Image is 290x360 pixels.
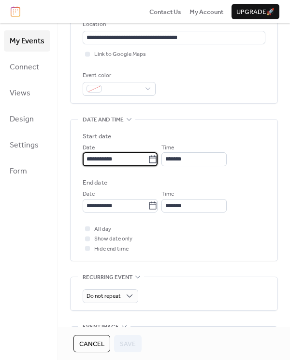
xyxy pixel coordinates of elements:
a: Connect [4,56,50,78]
a: Views [4,82,50,104]
button: Cancel [73,335,110,352]
div: End date [83,178,107,187]
a: Settings [4,134,50,156]
span: Upgrade 🚀 [236,7,275,17]
span: Hide end time [94,244,129,254]
span: Cancel [79,339,104,349]
span: Design [10,112,34,127]
a: My Events [4,30,50,52]
span: All day [94,225,111,234]
a: My Account [189,7,223,16]
span: Link to Google Maps [94,50,146,59]
div: Location [83,20,263,29]
span: Views [10,86,30,101]
span: Time [161,143,174,153]
span: Recurring event [83,273,132,282]
span: Event image [83,322,119,332]
span: My Account [189,7,223,17]
span: Date [83,143,95,153]
div: Start date [83,132,111,141]
span: Settings [10,138,39,153]
a: Contact Us [149,7,181,16]
span: My Events [10,34,44,49]
div: Event color [83,71,154,80]
span: Form [10,164,27,179]
button: Upgrade🚀 [232,4,279,19]
span: Do not repeat [87,291,121,302]
span: Date [83,189,95,199]
a: Design [4,108,50,130]
span: Connect [10,60,39,75]
a: Form [4,160,50,182]
span: Time [161,189,174,199]
span: Show date only [94,234,132,244]
span: Date and time [83,115,124,124]
img: logo [11,6,20,17]
span: Contact Us [149,7,181,17]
